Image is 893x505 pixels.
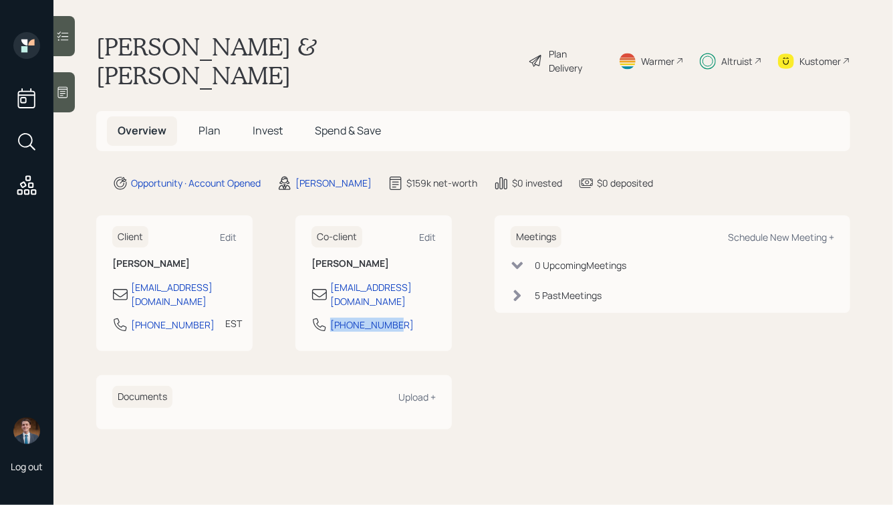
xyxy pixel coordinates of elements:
[225,316,242,330] div: EST
[311,258,436,270] h6: [PERSON_NAME]
[112,258,237,270] h6: [PERSON_NAME]
[199,123,221,138] span: Plan
[512,176,562,190] div: $0 invested
[11,460,43,473] div: Log out
[330,280,436,308] div: [EMAIL_ADDRESS][DOMAIN_NAME]
[112,226,148,248] h6: Client
[295,176,372,190] div: [PERSON_NAME]
[597,176,653,190] div: $0 deposited
[131,318,215,332] div: [PHONE_NUMBER]
[13,417,40,444] img: hunter_neumayer.jpg
[131,280,237,308] div: [EMAIL_ADDRESS][DOMAIN_NAME]
[641,54,674,68] div: Warmer
[535,288,602,302] div: 5 Past Meeting s
[311,226,362,248] h6: Co-client
[406,176,477,190] div: $159k net-worth
[398,391,436,403] div: Upload +
[96,32,517,90] h1: [PERSON_NAME] & [PERSON_NAME]
[799,54,841,68] div: Kustomer
[112,386,172,408] h6: Documents
[220,231,237,243] div: Edit
[535,258,626,272] div: 0 Upcoming Meeting s
[131,176,261,190] div: Opportunity · Account Opened
[315,123,381,138] span: Spend & Save
[549,47,602,75] div: Plan Delivery
[419,231,436,243] div: Edit
[118,123,166,138] span: Overview
[728,231,834,243] div: Schedule New Meeting +
[330,318,414,332] div: [PHONE_NUMBER]
[721,54,753,68] div: Altruist
[253,123,283,138] span: Invest
[511,226,561,248] h6: Meetings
